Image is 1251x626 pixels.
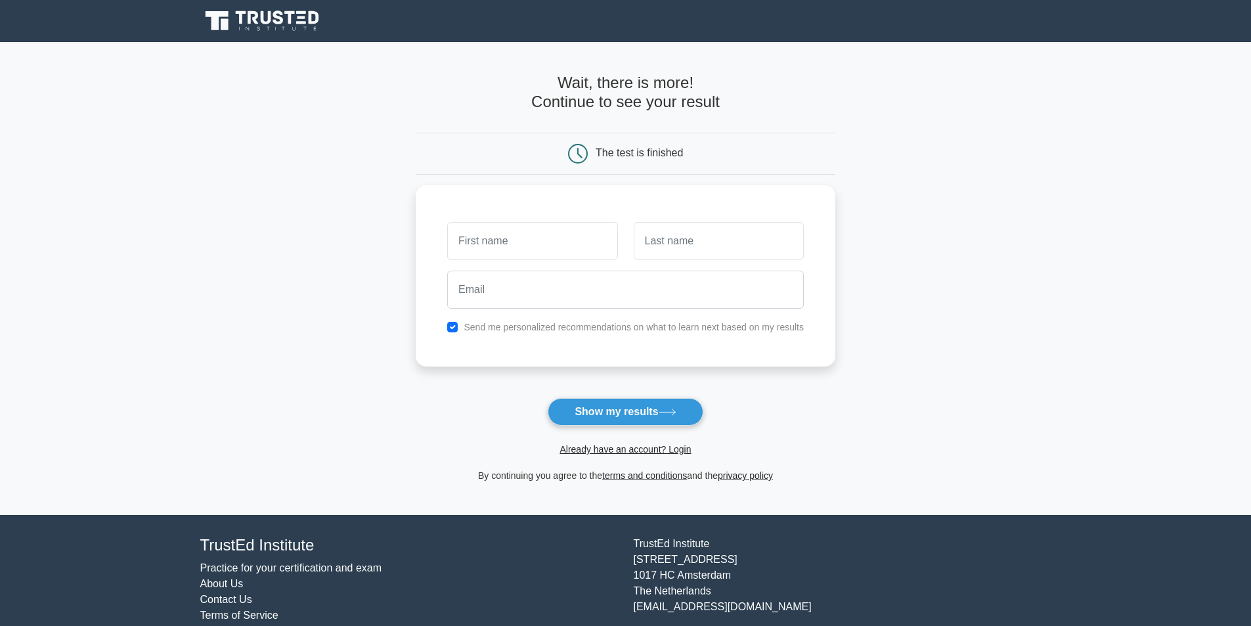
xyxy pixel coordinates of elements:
a: privacy policy [718,470,773,481]
h4: TrustEd Institute [200,536,618,555]
a: Practice for your certification and exam [200,562,382,573]
div: The test is finished [596,147,683,158]
button: Show my results [548,398,703,426]
input: Last name [634,222,804,260]
a: Contact Us [200,594,252,605]
a: Already have an account? Login [560,444,691,455]
a: terms and conditions [602,470,687,481]
h4: Wait, there is more! Continue to see your result [416,74,835,112]
input: Email [447,271,804,309]
input: First name [447,222,617,260]
a: About Us [200,578,244,589]
a: Terms of Service [200,610,278,621]
label: Send me personalized recommendations on what to learn next based on my results [464,322,804,332]
div: By continuing you agree to the and the [408,468,843,483]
